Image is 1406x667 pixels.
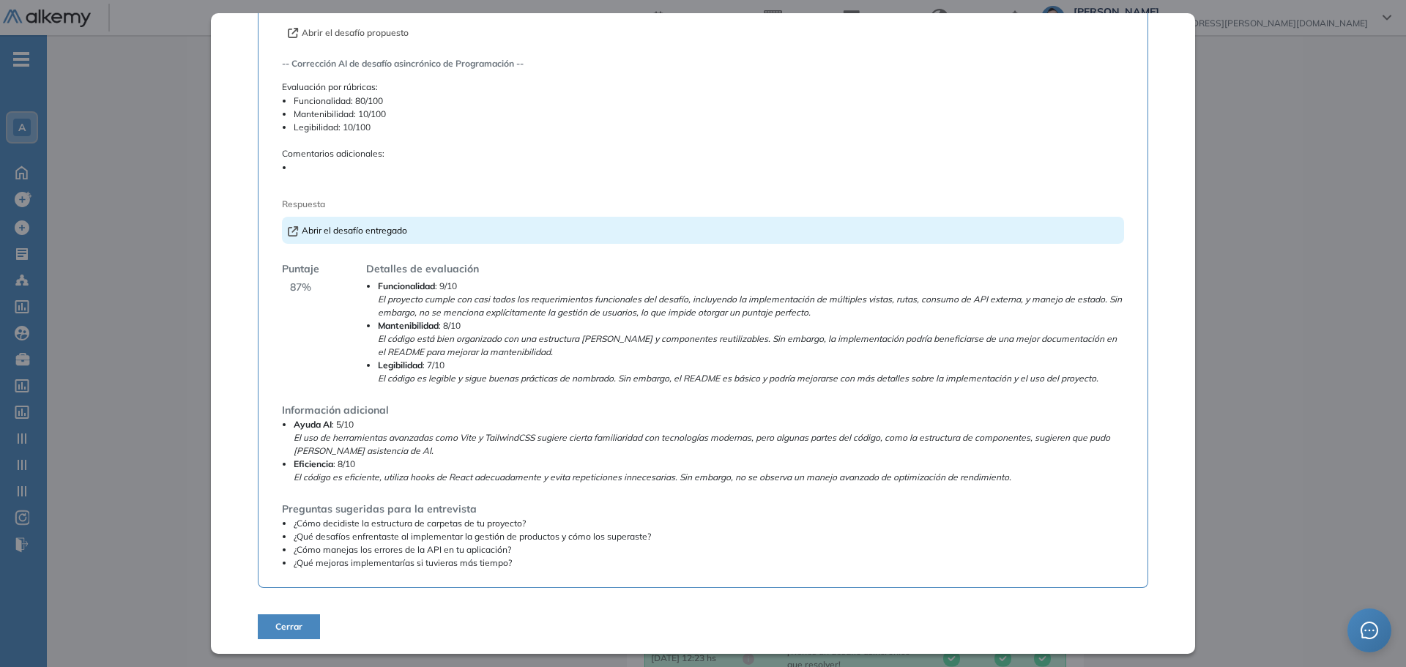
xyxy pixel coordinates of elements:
span: message [1361,622,1378,639]
li: ¿Qué desafíos enfrentaste al implementar la gestión de productos y cómo los superaste? [294,530,1124,543]
span: Puntaje [282,261,319,277]
em: El código es legible y sigue buenas prácticas de nombrado. Sin embargo, el README es básico y pod... [378,373,1098,384]
span: -- Corrección AI de desafío asincrónico de Programación -- [282,57,1124,70]
span: 87 % [290,280,311,295]
li: Legibilidad: 10/100 [294,121,1124,134]
li: ¿Qué mejoras implementarías si tuvieras más tiempo? [294,556,1124,570]
span: Preguntas sugeridas para la entrevista [282,502,477,515]
span: Comentarios adicionales: [282,148,384,159]
li: : 8/10 [294,458,1124,484]
a: Abrir el desafío entregado [288,225,407,236]
span: Detalles de evaluación [366,261,479,277]
span: Respuesta [282,198,1040,211]
button: Cerrar [258,614,320,639]
li: Funcionalidad: 80/100 [294,94,1124,108]
em: El código es eficiente, utiliza hooks de React adecuadamente y evita repeticiones innecesarias. S... [294,472,1011,482]
li: : 7/10 [378,359,1124,385]
span: Información adicional [282,403,389,417]
strong: Ayuda AI [294,419,332,430]
em: El uso de herramientas avanzadas como Vite y TailwindCSS sugiere cierta familiaridad con tecnolog... [294,432,1110,456]
li: : 5/10 [294,418,1124,458]
li: : 8/10 [378,319,1124,359]
span: Evaluación por rúbricas: [282,81,378,92]
strong: Eficiencia [294,458,333,469]
li: Mantenibilidad: 10/100 [294,108,1124,121]
strong: Mantenibilidad [378,320,439,331]
button: Abrir el desafío propuesto [288,26,409,40]
strong: Funcionalidad [378,280,435,291]
em: El proyecto cumple con casi todos los requerimientos funcionales del desafío, incluyendo la imple... [378,294,1122,318]
strong: Legibilidad [378,359,423,370]
li: ¿Cómo decidiste la estructura de carpetas de tu proyecto? [294,517,1124,530]
em: El código está bien organizado con una estructura [PERSON_NAME] y componentes reutilizables. Sin ... [378,333,1117,357]
li: : 9/10 [378,280,1124,319]
li: ¿Cómo manejas los errores de la API en tu aplicación? [294,543,1124,556]
span: Cerrar [275,620,302,633]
